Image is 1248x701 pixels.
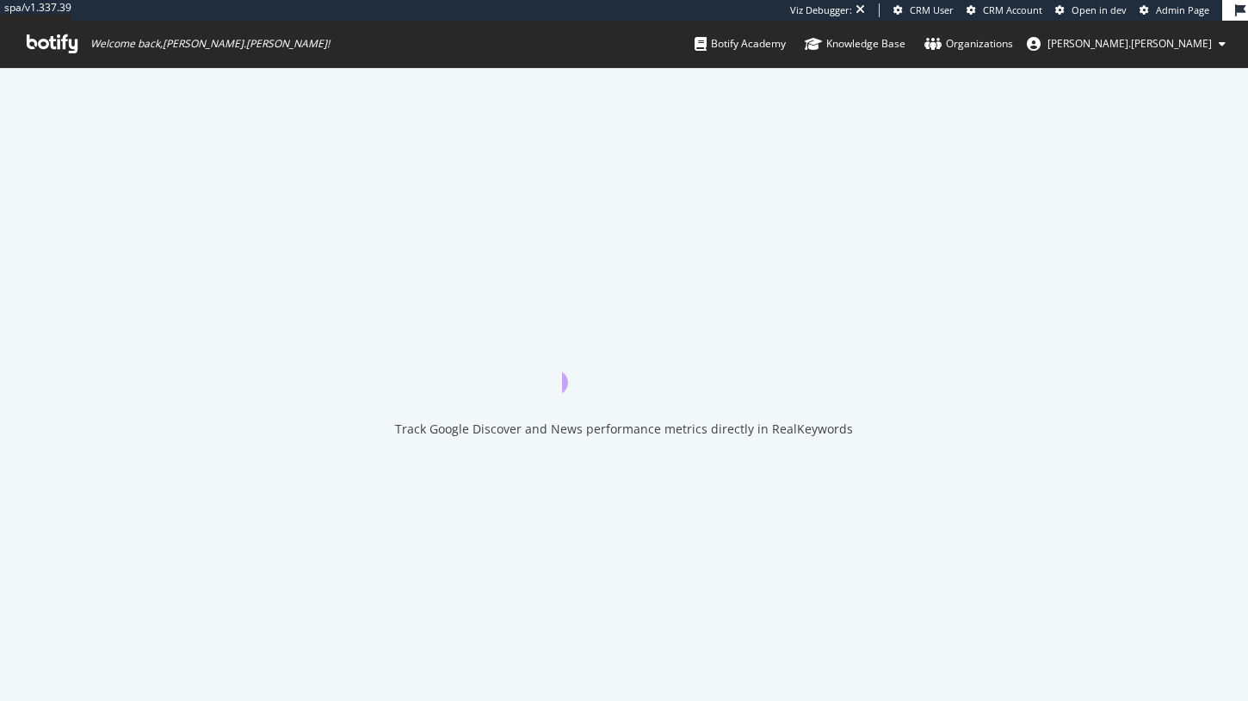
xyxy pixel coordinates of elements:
button: [PERSON_NAME].[PERSON_NAME] [1013,30,1239,58]
span: Admin Page [1156,3,1209,16]
a: Knowledge Base [805,21,905,67]
div: Botify Academy [695,35,786,52]
span: jessica.jordan [1047,36,1212,51]
span: CRM User [910,3,954,16]
a: Botify Academy [695,21,786,67]
div: Track Google Discover and News performance metrics directly in RealKeywords [395,421,853,438]
span: Welcome back, [PERSON_NAME].[PERSON_NAME] ! [90,37,330,51]
div: Organizations [924,35,1013,52]
div: Viz Debugger: [790,3,852,17]
a: Open in dev [1055,3,1127,17]
a: CRM Account [967,3,1042,17]
span: Open in dev [1072,3,1127,16]
div: Knowledge Base [805,35,905,52]
div: animation [562,331,686,393]
a: Organizations [924,21,1013,67]
span: CRM Account [983,3,1042,16]
a: Admin Page [1140,3,1209,17]
a: CRM User [893,3,954,17]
